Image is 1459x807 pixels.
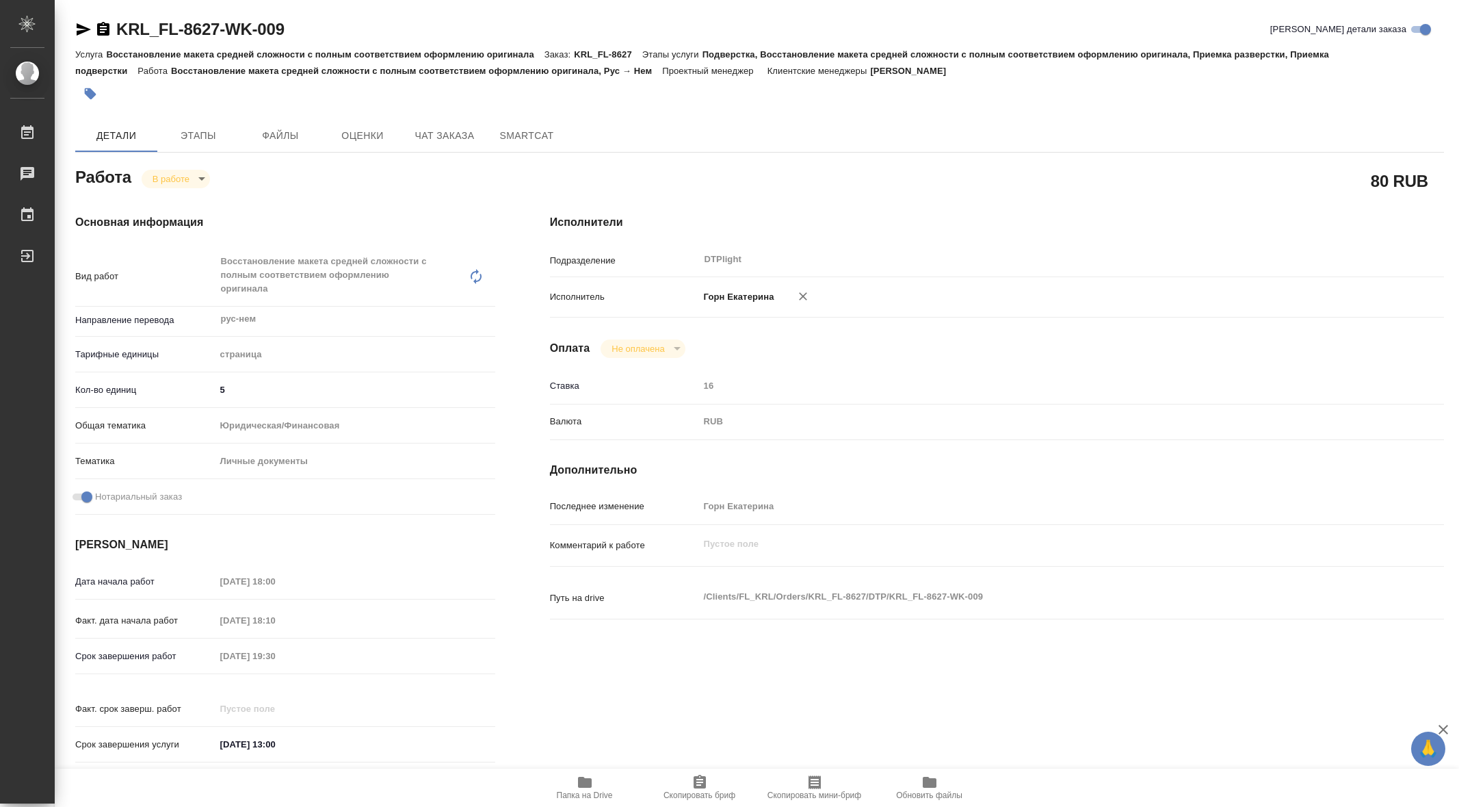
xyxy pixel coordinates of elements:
div: В работе [601,340,685,358]
p: Работа [137,66,171,76]
span: Обновить файлы [896,791,962,800]
p: Тарифные единицы [75,348,215,361]
button: Скопировать ссылку [95,21,111,38]
div: Личные документы [215,450,495,473]
button: Удалить исполнителя [788,281,818,311]
p: Восстановление макета средней сложности с полным соответствием оформлению оригинала, Рус → Нем [171,66,662,76]
span: Файлы [248,127,313,144]
p: Заказ: [544,49,574,60]
button: Не оплачена [607,343,668,355]
p: Восстановление макета средней сложности с полным соответствием оформлению оригинала [106,49,544,60]
span: SmartCat [494,127,560,144]
h2: Работа [75,164,131,188]
button: Папка на Drive [527,769,642,807]
button: Скопировать ссылку для ЯМессенджера [75,21,92,38]
p: KRL_FL-8627 [574,49,642,60]
button: В работе [148,173,194,185]
input: Пустое поле [699,496,1369,516]
p: Общая тематика [75,419,215,433]
p: Путь на drive [550,591,699,605]
p: [PERSON_NAME] [870,66,956,76]
div: страница [215,343,495,366]
p: Дата начала работ [75,575,215,589]
input: ✎ Введи что-нибудь [215,734,335,754]
button: Добавить тэг [75,79,105,109]
p: Горн Екатерина [699,290,774,304]
input: Пустое поле [215,572,335,591]
p: Проектный менеджер [662,66,757,76]
h4: [PERSON_NAME] [75,537,495,553]
button: Скопировать мини-бриф [757,769,872,807]
p: Клиентские менеджеры [767,66,871,76]
input: Пустое поле [215,699,335,719]
span: Чат заказа [412,127,477,144]
div: RUB [699,410,1369,433]
p: Срок завершения услуги [75,738,215,752]
input: Пустое поле [699,376,1369,396]
input: Пустое поле [215,646,335,666]
span: Скопировать бриф [663,791,735,800]
span: Оценки [330,127,395,144]
p: Факт. срок заверш. работ [75,702,215,716]
p: Этапы услуги [642,49,702,60]
p: Кол-во единиц [75,383,215,397]
button: 🙏 [1411,732,1445,766]
span: Скопировать мини-бриф [767,791,861,800]
button: Скопировать бриф [642,769,757,807]
p: Услуга [75,49,106,60]
h4: Исполнители [550,214,1444,231]
p: Ставка [550,379,699,393]
div: Юридическая/Финансовая [215,414,495,437]
p: Валюта [550,415,699,428]
h4: Оплата [550,340,590,357]
span: Нотариальный заказ [95,490,182,504]
h4: Основная информация [75,214,495,231]
p: Подразделение [550,254,699,268]
p: Комментарий к работе [550,539,699,552]
span: 🙏 [1417,734,1440,763]
p: Факт. дата начала работ [75,614,215,628]
p: Подверстка, Восстановление макета средней сложности с полным соответствием оформлению оригинала, ... [75,49,1329,76]
button: Обновить файлы [872,769,987,807]
span: Этапы [166,127,231,144]
span: Папка на Drive [557,791,613,800]
p: Вид работ [75,270,215,283]
a: KRL_FL-8627-WK-009 [116,20,285,38]
input: ✎ Введи что-нибудь [215,380,495,400]
p: Последнее изменение [550,500,699,513]
p: Направление перевода [75,313,215,327]
h2: 80 RUB [1371,169,1428,192]
span: Детали [83,127,149,144]
h4: Дополнительно [550,462,1444,478]
span: [PERSON_NAME] детали заказа [1270,23,1406,36]
textarea: /Clients/FL_KRL/Orders/KRL_FL-8627/DTP/KRL_FL-8627-WK-009 [699,585,1369,609]
p: Исполнитель [550,290,699,304]
input: Пустое поле [215,611,335,630]
div: В работе [142,170,210,188]
p: Срок завершения работ [75,650,215,663]
p: Тематика [75,454,215,468]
